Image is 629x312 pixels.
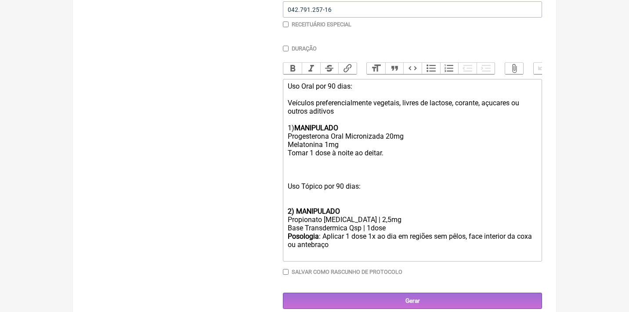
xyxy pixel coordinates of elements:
label: Receituário Especial [292,21,351,28]
div: : Aplicar 1 dose 1x ao dia em regiões sem pêlos, face interior da coxa ou antebraço ㅤ [288,232,537,258]
button: Italic [302,63,320,74]
button: Decrease Level [458,63,477,74]
button: Strikethrough [320,63,339,74]
div: Base Transdermica Qsp | 1dose [288,224,537,232]
label: Duração [292,45,317,52]
strong: 2) MANIPULADO [288,207,340,215]
input: Gerar [283,293,542,309]
button: Quote [385,63,404,74]
button: Numbers [440,63,459,74]
strong: Posologia [288,232,319,240]
button: Undo [534,63,552,74]
button: Bold [283,63,302,74]
button: Heading [367,63,385,74]
div: Propionato [MEDICAL_DATA] | 2,5mg [288,215,537,224]
label: Salvar como rascunho de Protocolo [292,269,402,275]
button: Code [403,63,422,74]
strong: MANIPULADO [294,124,338,132]
button: Link [338,63,357,74]
button: Attach Files [505,63,524,74]
button: Increase Level [477,63,495,74]
div: Uso Oral por 90 dias: Veículos preferencialmente vegetais, livres de lactose, corante, açucares o... [288,82,537,207]
button: Bullets [422,63,440,74]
